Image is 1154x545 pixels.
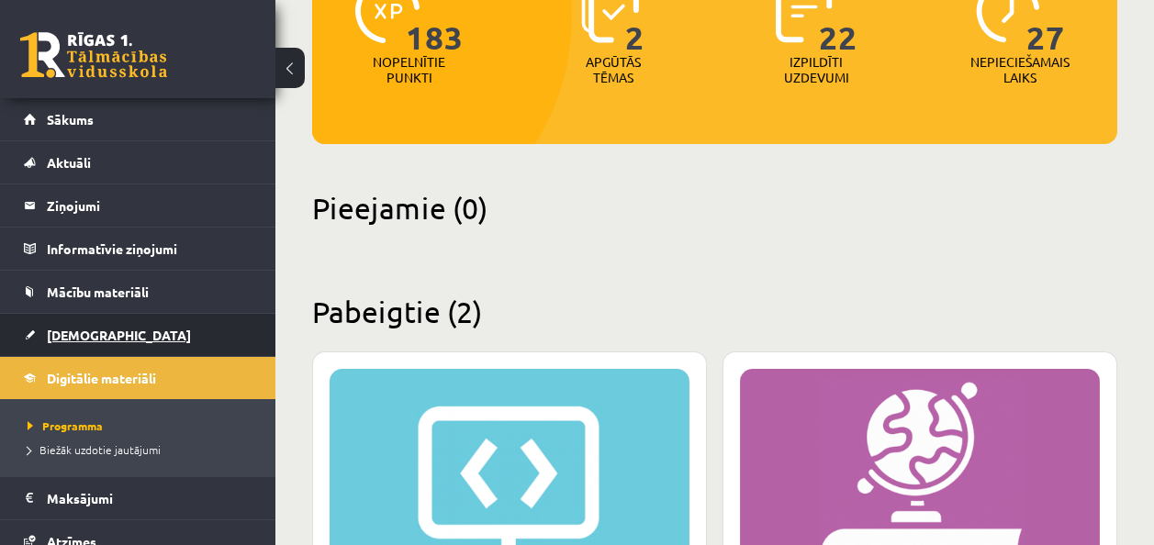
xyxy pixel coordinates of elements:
a: Digitālie materiāli [24,357,252,399]
h2: Pabeigtie (2) [312,294,1117,329]
a: Programma [28,417,257,434]
a: Biežāk uzdotie jautājumi [28,441,257,458]
p: Apgūtās tēmas [577,54,649,85]
legend: Maksājumi [47,477,252,519]
a: Aktuāli [24,141,252,184]
span: Digitālie materiāli [47,370,156,386]
span: Mācību materiāli [47,284,149,300]
legend: Ziņojumi [47,184,252,227]
a: Sākums [24,98,252,140]
span: Programma [28,418,103,433]
a: [DEMOGRAPHIC_DATA] [24,314,252,356]
a: Informatīvie ziņojumi [24,228,252,270]
a: Rīgas 1. Tālmācības vidusskola [20,32,167,78]
p: Nepieciešamais laiks [970,54,1070,85]
h2: Pieejamie (0) [312,190,1117,226]
a: Maksājumi [24,477,252,519]
span: Aktuāli [47,154,91,171]
p: Nopelnītie punkti [373,54,445,85]
p: Izpildīti uzdevumi [780,54,852,85]
a: Mācību materiāli [24,271,252,313]
a: Ziņojumi [24,184,252,227]
span: Sākums [47,111,94,128]
span: [DEMOGRAPHIC_DATA] [47,327,191,343]
span: Biežāk uzdotie jautājumi [28,442,161,457]
legend: Informatīvie ziņojumi [47,228,252,270]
